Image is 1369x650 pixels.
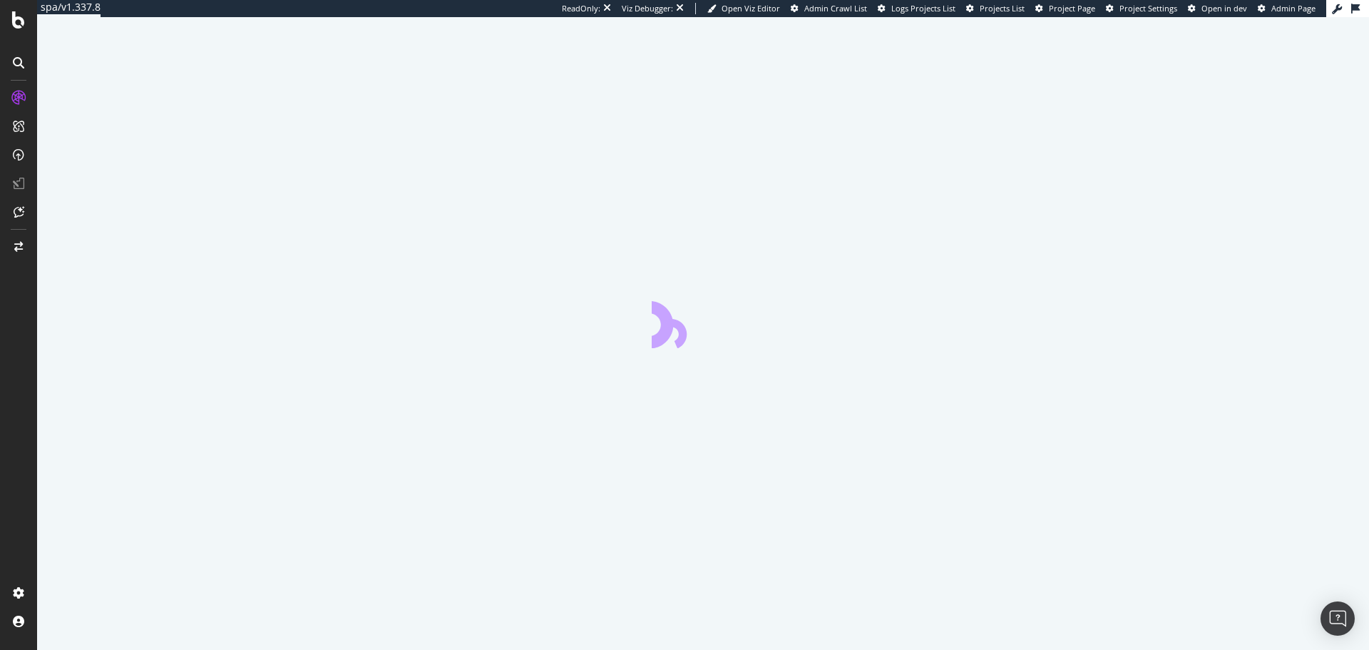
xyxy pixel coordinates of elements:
[622,3,673,14] div: Viz Debugger:
[707,3,780,14] a: Open Viz Editor
[1106,3,1177,14] a: Project Settings
[1049,3,1095,14] span: Project Page
[791,3,867,14] a: Admin Crawl List
[1258,3,1316,14] a: Admin Page
[1271,3,1316,14] span: Admin Page
[1201,3,1247,14] span: Open in dev
[652,297,754,348] div: animation
[804,3,867,14] span: Admin Crawl List
[980,3,1025,14] span: Projects List
[722,3,780,14] span: Open Viz Editor
[562,3,600,14] div: ReadOnly:
[966,3,1025,14] a: Projects List
[891,3,955,14] span: Logs Projects List
[1119,3,1177,14] span: Project Settings
[878,3,955,14] a: Logs Projects List
[1321,601,1355,636] div: Open Intercom Messenger
[1035,3,1095,14] a: Project Page
[1188,3,1247,14] a: Open in dev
